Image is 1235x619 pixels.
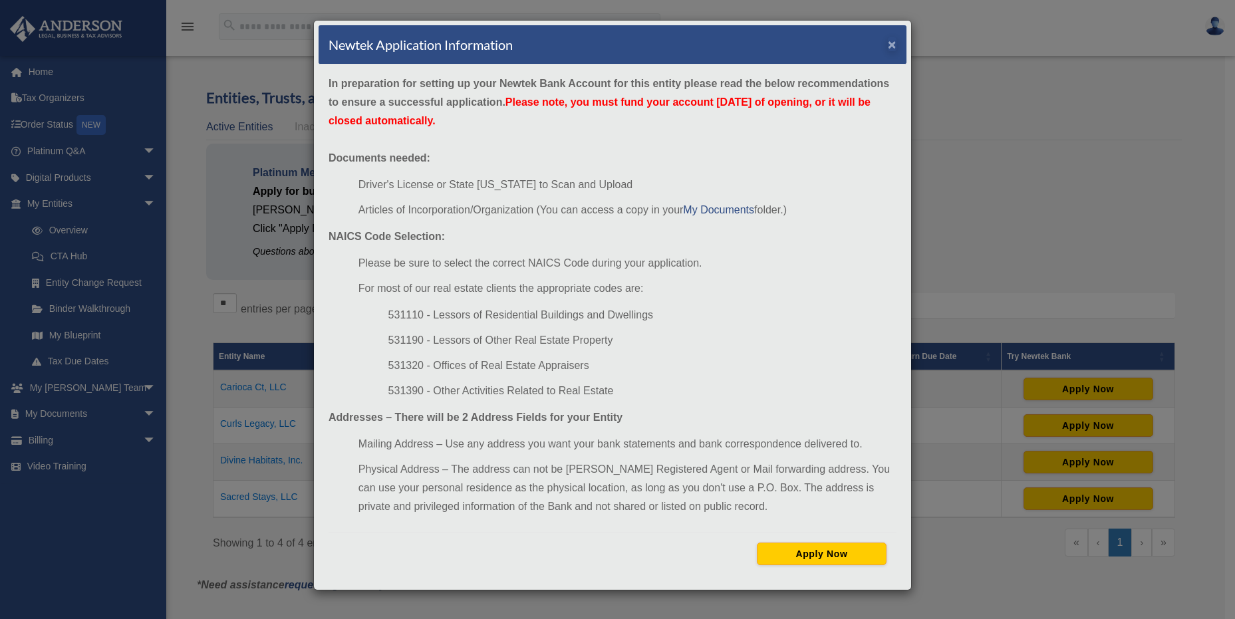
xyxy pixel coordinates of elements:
[329,96,871,126] span: Please note, you must fund your account [DATE] of opening, or it will be closed automatically.
[329,231,445,242] strong: NAICS Code Selection:
[329,412,622,423] strong: Addresses – There will be 2 Address Fields for your Entity
[358,460,896,516] li: Physical Address – The address can not be [PERSON_NAME] Registered Agent or Mail forwarding addre...
[888,37,896,51] button: ×
[683,204,754,215] a: My Documents
[358,254,896,273] li: Please be sure to select the correct NAICS Code during your application.
[388,356,896,375] li: 531320 - Offices of Real Estate Appraisers
[388,306,896,324] li: 531110 - Lessors of Residential Buildings and Dwellings
[329,152,430,164] strong: Documents needed:
[358,279,896,298] li: For most of our real estate clients the appropriate codes are:
[358,201,896,219] li: Articles of Incorporation/Organization (You can access a copy in your folder.)
[388,382,896,400] li: 531390 - Other Activities Related to Real Estate
[358,176,896,194] li: Driver's License or State [US_STATE] to Scan and Upload
[329,78,889,126] strong: In preparation for setting up your Newtek Bank Account for this entity please read the below reco...
[358,435,896,453] li: Mailing Address – Use any address you want your bank statements and bank correspondence delivered...
[329,35,513,54] h4: Newtek Application Information
[388,331,896,350] li: 531190 - Lessors of Other Real Estate Property
[757,543,887,565] button: Apply Now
